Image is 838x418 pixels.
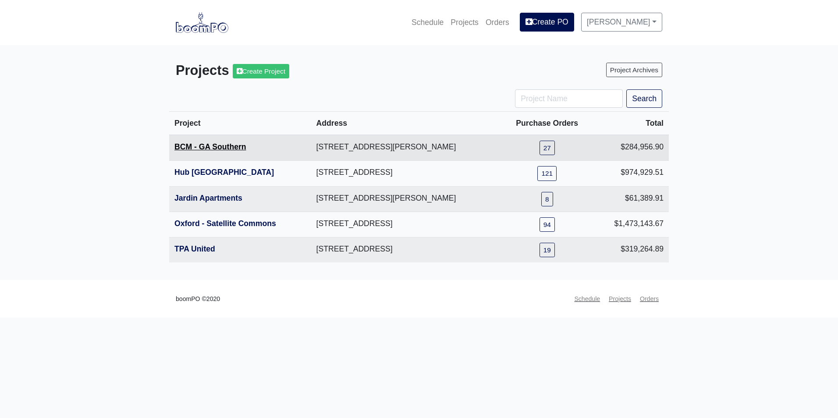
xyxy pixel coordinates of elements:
[176,294,220,304] small: boomPO ©2020
[408,13,447,32] a: Schedule
[626,89,662,108] button: Search
[515,89,623,108] input: Project Name
[593,237,669,262] td: $319,264.89
[501,112,593,135] th: Purchase Orders
[520,13,574,31] a: Create PO
[606,63,662,77] a: Project Archives
[169,112,311,135] th: Project
[174,244,215,253] a: TPA United
[593,112,669,135] th: Total
[311,161,501,186] td: [STREET_ADDRESS]
[593,212,669,237] td: $1,473,143.67
[311,212,501,237] td: [STREET_ADDRESS]
[482,13,513,32] a: Orders
[540,141,555,155] a: 27
[540,243,555,257] a: 19
[541,192,553,206] a: 8
[581,13,662,31] a: [PERSON_NAME]
[311,237,501,262] td: [STREET_ADDRESS]
[174,168,274,177] a: Hub [GEOGRAPHIC_DATA]
[311,186,501,212] td: [STREET_ADDRESS][PERSON_NAME]
[593,135,669,161] td: $284,956.90
[176,12,228,32] img: boomPO
[176,63,412,79] h3: Projects
[447,13,482,32] a: Projects
[233,64,289,78] a: Create Project
[605,290,635,308] a: Projects
[540,217,555,232] a: 94
[174,194,242,202] a: Jardin Apartments
[593,161,669,186] td: $974,929.51
[311,135,501,161] td: [STREET_ADDRESS][PERSON_NAME]
[571,290,604,308] a: Schedule
[537,166,557,181] a: 121
[593,186,669,212] td: $61,389.91
[174,219,276,228] a: Oxford - Satellite Commons
[174,142,246,151] a: BCM - GA Southern
[311,112,501,135] th: Address
[636,290,662,308] a: Orders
